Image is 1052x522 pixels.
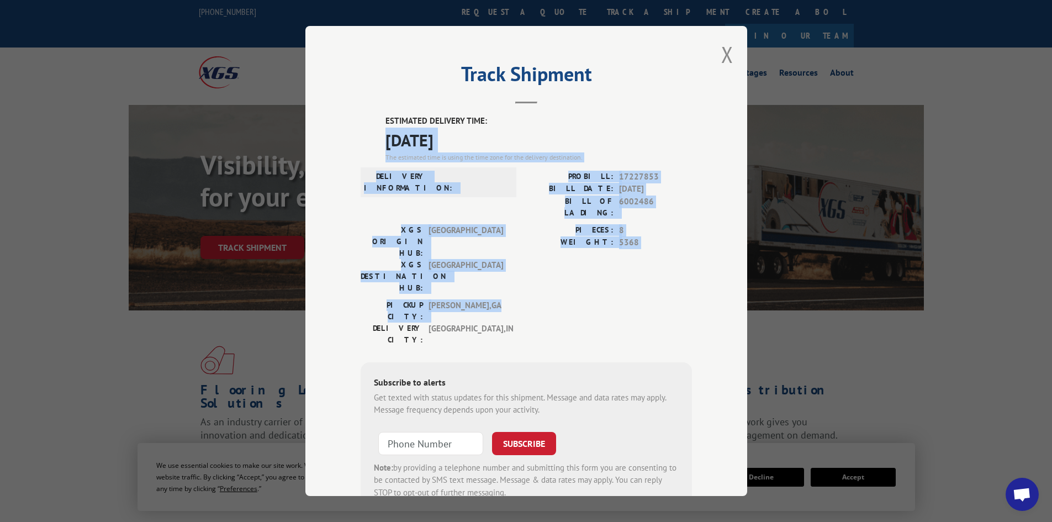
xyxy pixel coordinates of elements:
[619,171,692,183] span: 17227853
[619,196,692,219] span: 6002486
[361,323,423,346] label: DELIVERY CITY:
[374,392,679,416] div: Get texted with status updates for this shipment. Message and data rates may apply. Message frequ...
[429,224,503,259] span: [GEOGRAPHIC_DATA]
[619,183,692,196] span: [DATE]
[374,462,393,473] strong: Note:
[526,236,614,249] label: WEIGHT:
[385,115,692,128] label: ESTIMATED DELIVERY TIME:
[361,224,423,259] label: XGS ORIGIN HUB:
[361,66,692,87] h2: Track Shipment
[619,236,692,249] span: 5368
[361,299,423,323] label: PICKUP CITY:
[619,224,692,237] span: 8
[429,323,503,346] span: [GEOGRAPHIC_DATA] , IN
[492,432,556,455] button: SUBSCRIBE
[385,152,692,162] div: The estimated time is using the time zone for the delivery destination.
[364,171,426,194] label: DELIVERY INFORMATION:
[385,128,692,152] span: [DATE]
[721,40,733,69] button: Close modal
[378,432,483,455] input: Phone Number
[1006,478,1039,511] a: Open chat
[526,224,614,237] label: PIECES:
[374,376,679,392] div: Subscribe to alerts
[374,462,679,499] div: by providing a telephone number and submitting this form you are consenting to be contacted by SM...
[361,259,423,294] label: XGS DESTINATION HUB:
[429,299,503,323] span: [PERSON_NAME] , GA
[429,259,503,294] span: [GEOGRAPHIC_DATA]
[526,171,614,183] label: PROBILL:
[526,183,614,196] label: BILL DATE:
[526,196,614,219] label: BILL OF LADING:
